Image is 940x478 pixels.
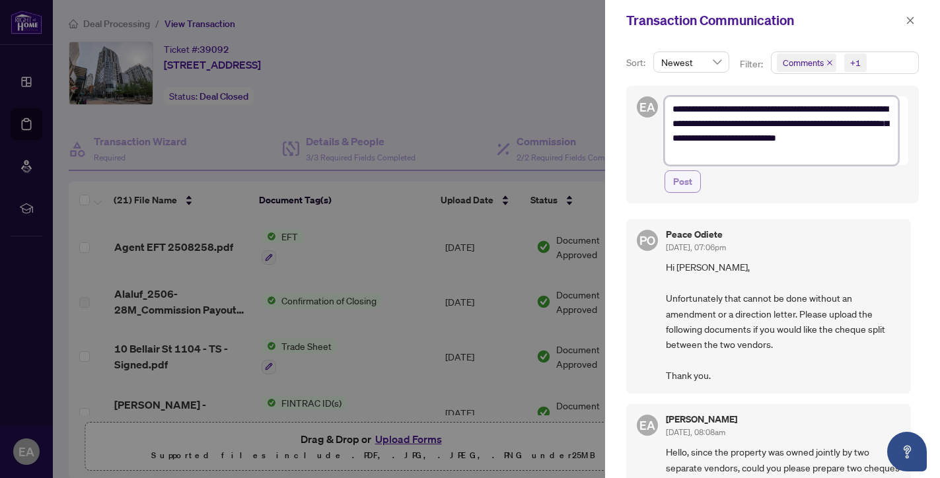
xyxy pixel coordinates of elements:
[673,171,692,192] span: Post
[906,16,915,25] span: close
[666,415,737,424] h5: [PERSON_NAME]
[639,231,655,250] span: PO
[626,55,648,70] p: Sort:
[666,242,726,252] span: [DATE], 07:06pm
[666,230,726,239] h5: Peace Odiete
[740,57,765,71] p: Filter:
[661,52,721,72] span: Newest
[639,98,655,116] span: EA
[665,170,701,193] button: Post
[850,56,861,69] div: +1
[826,59,833,66] span: close
[666,259,900,383] span: Hi [PERSON_NAME], Unfortunately that cannot be done without an amendment or a direction letter. P...
[887,432,927,471] button: Open asap
[626,11,902,30] div: Transaction Communication
[639,416,655,434] span: EA
[783,56,824,69] span: Comments
[777,53,836,72] span: Comments
[666,427,725,437] span: [DATE], 08:08am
